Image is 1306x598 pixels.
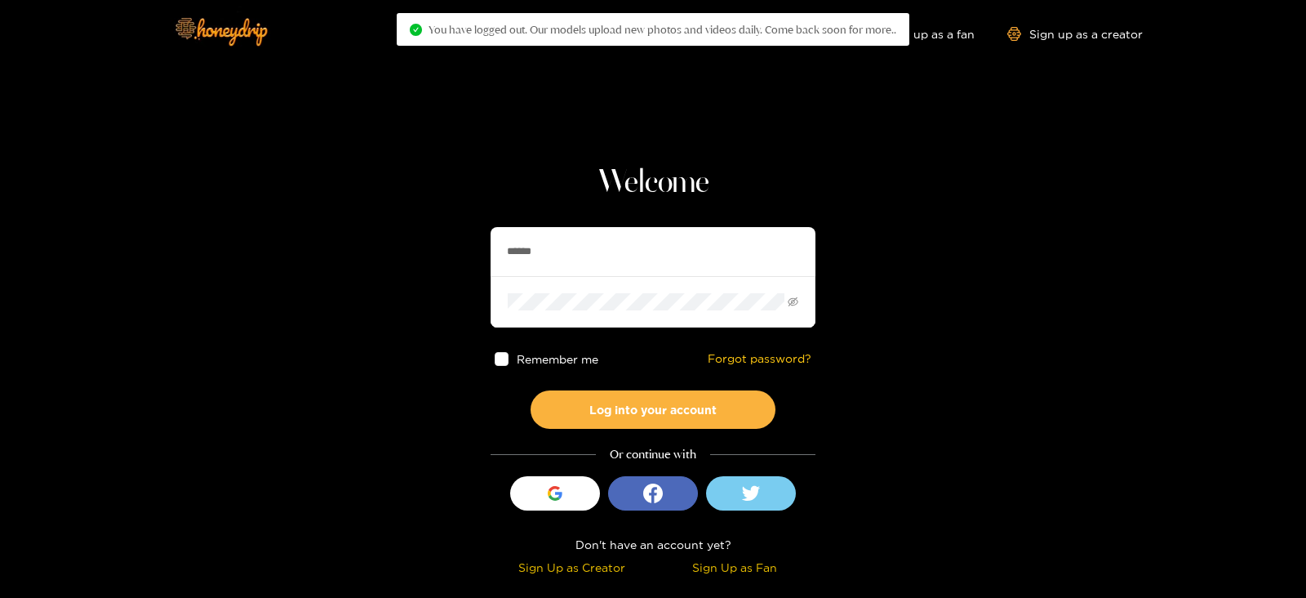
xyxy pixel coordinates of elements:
a: Sign up as a creator [1007,27,1143,41]
span: You have logged out. Our models upload new photos and videos daily. Come back soon for more.. [429,23,896,36]
button: Log into your account [531,390,775,429]
a: Forgot password? [708,352,811,366]
div: Sign Up as Creator [495,558,649,577]
span: check-circle [410,24,422,36]
span: Remember me [517,353,598,365]
div: Or continue with [491,445,815,464]
div: Sign Up as Fan [657,558,811,577]
span: eye-invisible [788,297,798,307]
h1: Welcome [491,163,815,203]
div: Don't have an account yet? [491,535,815,554]
a: Sign up as a fan [863,27,975,41]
